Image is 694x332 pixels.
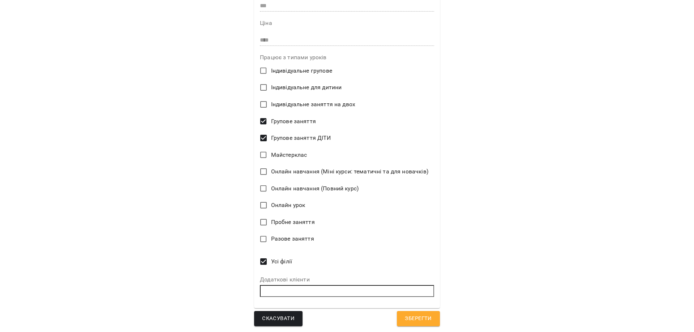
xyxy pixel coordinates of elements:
[271,184,359,193] span: Онлайн навчання (Повний курс)
[271,257,292,266] span: Усі філії
[271,66,332,75] span: Індивідуальне групове
[254,311,303,326] button: Скасувати
[271,201,305,210] span: Онлайн урок
[262,314,295,323] span: Скасувати
[260,55,434,60] label: Працює з типами уроків
[271,117,316,126] span: Групове заняття
[271,151,307,159] span: Майстерклас
[271,218,315,227] span: Пробне заняття
[271,167,428,176] span: Онлайн навчання (Міні курси: тематичні та для новачків)
[271,234,314,243] span: Разове заняття
[260,20,434,26] label: Ціна
[397,311,440,326] button: Зберегти
[271,83,342,92] span: Індивідуальне для дитини
[260,277,434,283] label: Додаткові клієнти
[271,100,355,109] span: Індивідуальне заняття на двох
[271,134,331,142] span: Групове заняття ДІТИ
[405,314,432,323] span: Зберегти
